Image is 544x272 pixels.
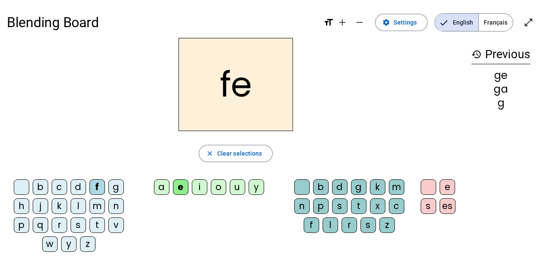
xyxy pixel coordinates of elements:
div: p [14,217,29,233]
div: r [341,217,357,233]
mat-icon: close [206,150,214,157]
div: n [294,198,310,214]
div: a [154,179,169,195]
button: Clear selections [199,145,273,162]
div: y [61,236,77,252]
span: English [435,14,478,31]
div: s [421,198,436,214]
mat-icon: settings [382,19,390,26]
div: z [80,236,95,252]
div: c [52,179,67,195]
div: m [389,179,404,195]
div: g [108,179,124,195]
div: s [360,217,376,233]
mat-icon: format_size [323,17,334,28]
button: Increase font size [334,14,351,31]
div: e [440,179,455,195]
div: es [440,198,455,214]
div: f [89,179,105,195]
div: r [52,217,67,233]
div: v [108,217,124,233]
button: Enter full screen [520,14,537,31]
div: s [71,217,86,233]
div: p [313,198,329,214]
div: w [42,236,58,252]
div: l [323,217,338,233]
div: j [33,198,48,214]
div: i [192,179,207,195]
div: k [52,198,67,214]
div: d [332,179,347,195]
div: m [89,198,105,214]
div: e [173,179,188,195]
h1: Blending Board [7,9,317,36]
div: y [249,179,264,195]
div: g [351,179,366,195]
mat-icon: remove [354,17,365,28]
div: o [211,179,226,195]
mat-icon: add [337,17,347,28]
div: t [89,217,105,233]
div: f [304,217,319,233]
button: Settings [375,14,427,31]
div: ga [471,84,530,94]
div: g [471,98,530,108]
div: h [14,198,29,214]
div: b [33,179,48,195]
div: ge [471,70,530,81]
div: l [71,198,86,214]
div: s [332,198,347,214]
button: Decrease font size [351,14,368,31]
h2: fe [178,38,293,131]
div: z [379,217,395,233]
span: Settings [393,17,417,28]
mat-icon: open_in_full [523,17,534,28]
div: u [230,179,245,195]
div: d [71,179,86,195]
div: b [313,179,329,195]
mat-button-toggle-group: Language selection [434,13,513,31]
span: Clear selections [217,148,262,159]
div: x [370,198,385,214]
div: c [389,198,404,214]
div: n [108,198,124,214]
span: Français [479,14,513,31]
mat-icon: history [471,49,482,59]
div: k [370,179,385,195]
div: q [33,217,48,233]
h3: Previous [471,45,530,64]
div: t [351,198,366,214]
